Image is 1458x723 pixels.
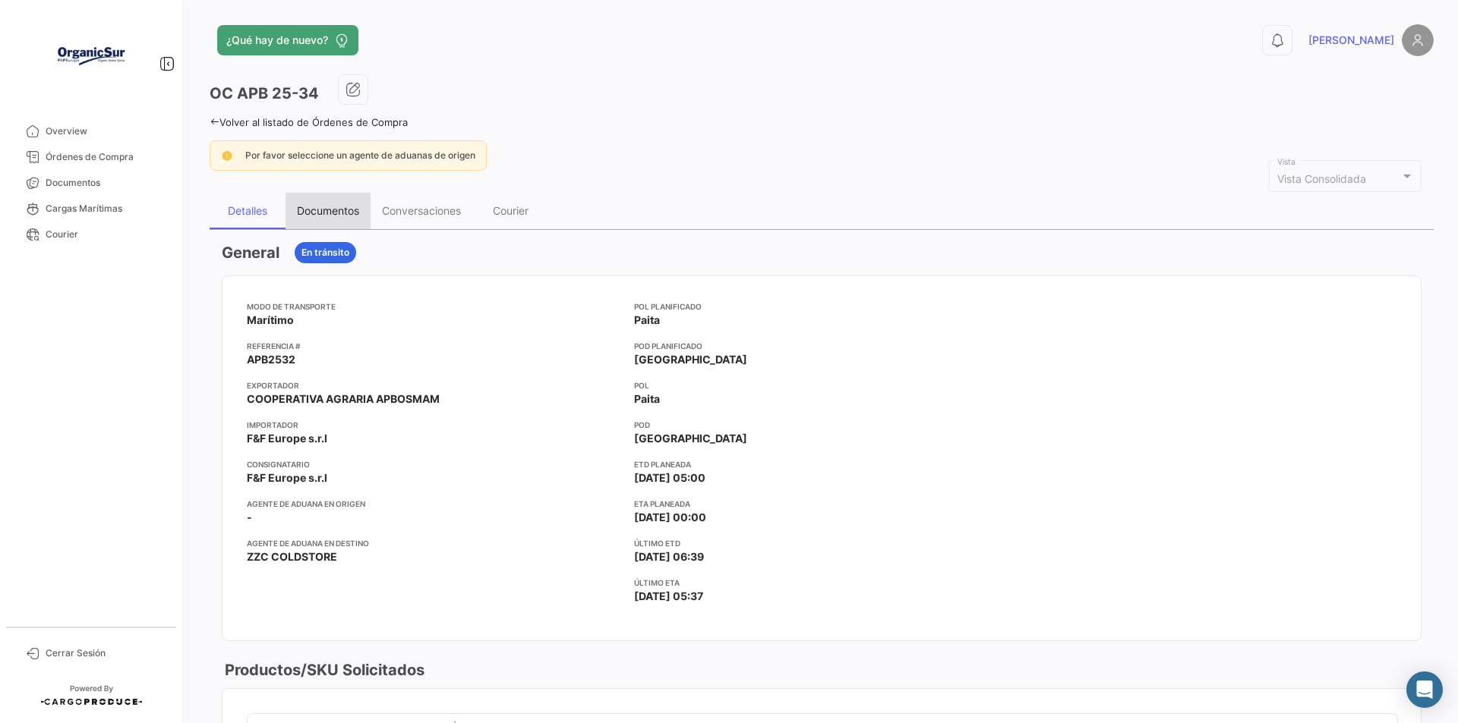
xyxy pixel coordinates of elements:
span: [DATE] 05:37 [634,589,703,604]
app-card-info-title: Importador [247,419,622,431]
span: [PERSON_NAME] [1308,33,1394,48]
img: Logo+OrganicSur.png [53,18,129,94]
span: Marítimo [247,313,294,328]
span: COOPERATIVA AGRARIA APBOSMAM [247,391,440,407]
app-card-info-title: Exportador [247,379,622,391]
span: Por favor seleccione un agente de aduanas de origen [245,149,475,161]
span: - [247,510,252,525]
app-card-info-title: ETD planeada [634,458,1009,470]
span: Órdenes de Compra [46,150,164,164]
span: Cerrar Sesión [46,646,164,660]
a: Cargas Marítimas [12,196,170,222]
a: Documentos [12,170,170,196]
a: Overview [12,118,170,144]
mat-select-trigger: Vista Consolidada [1277,172,1366,185]
app-card-info-title: Referencia # [247,340,622,352]
h3: OC APB 25-34 [210,83,319,104]
span: Cargas Marítimas [46,202,164,215]
span: Courier [46,228,164,241]
span: [GEOGRAPHIC_DATA] [634,352,747,367]
app-card-info-title: Modo de Transporte [247,300,622,313]
app-card-info-title: Consignatario [247,458,622,470]
app-card-info-title: Último ETA [634,577,1009,589]
span: [GEOGRAPHIC_DATA] [634,431,747,446]
a: Volver al listado de Órdenes de Compra [210,116,408,128]
span: Paita [634,391,660,407]
app-card-info-title: ETA planeada [634,498,1009,510]
span: F&F Europe s.r.l [247,470,327,486]
div: Courier [493,204,529,217]
div: Abrir Intercom Messenger [1406,671,1443,708]
div: Conversaciones [382,204,461,217]
app-card-info-title: Agente de Aduana en Destino [247,537,622,549]
app-card-info-title: POL [634,379,1009,391]
div: Documentos [297,204,359,217]
span: [DATE] 00:00 [634,510,706,525]
app-card-info-title: POD [634,419,1009,431]
span: En tránsito [301,246,349,259]
button: ¿Qué hay de nuevo? [217,25,358,55]
span: ¿Qué hay de nuevo? [226,33,328,48]
span: [DATE] 05:00 [634,470,705,486]
app-card-info-title: Agente de Aduana en Origen [247,498,622,510]
img: placeholder-user.png [1402,24,1434,56]
a: Courier [12,222,170,247]
a: Órdenes de Compra [12,144,170,170]
span: Documentos [46,176,164,190]
div: Detalles [228,204,267,217]
span: F&F Europe s.r.l [247,431,327,446]
app-card-info-title: POL Planificado [634,300,1009,313]
h3: Productos/SKU Solicitados [222,659,424,681]
h3: General [222,242,279,263]
span: APB2532 [247,352,295,367]
span: Overview [46,124,164,138]
app-card-info-title: Último ETD [634,537,1009,549]
span: ZZC COLDSTORE [247,549,337,564]
span: [DATE] 06:39 [634,549,704,564]
app-card-info-title: POD Planificado [634,340,1009,352]
span: Paita [634,313,660,328]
